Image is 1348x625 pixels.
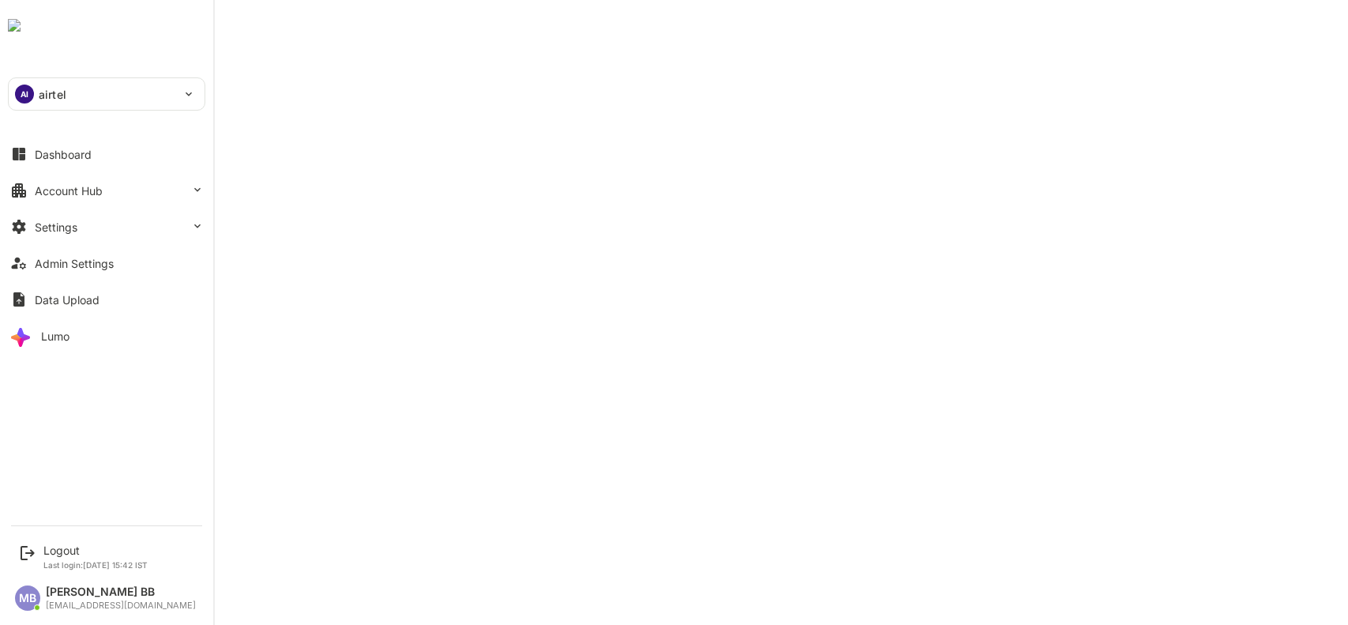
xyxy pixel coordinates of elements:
div: MB [15,585,40,611]
div: Admin Settings [35,257,114,270]
button: Dashboard [8,138,205,170]
button: Account Hub [8,175,205,206]
div: AI [15,85,34,104]
div: AIairtel [9,78,205,110]
p: airtel [39,86,66,103]
div: Logout [43,544,148,557]
div: Lumo [41,329,69,343]
img: undefinedjpg [8,19,21,32]
div: [PERSON_NAME] BB [46,585,196,599]
button: Data Upload [8,284,205,315]
div: Dashboard [35,148,92,161]
button: Lumo [8,320,205,352]
div: Data Upload [35,293,100,307]
div: Settings [35,220,77,234]
div: Account Hub [35,184,103,198]
button: Admin Settings [8,247,205,279]
button: Settings [8,211,205,243]
p: Last login: [DATE] 15:42 IST [43,560,148,570]
div: [EMAIL_ADDRESS][DOMAIN_NAME] [46,601,196,611]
